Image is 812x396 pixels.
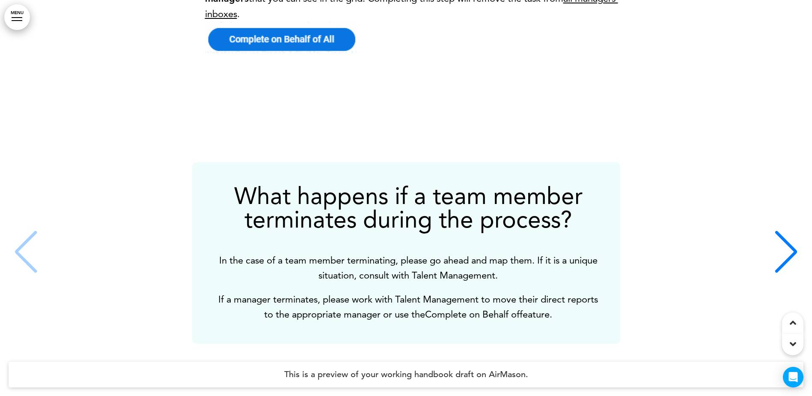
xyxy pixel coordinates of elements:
[214,184,603,231] h1: What happens if a team member terminates during the process?
[9,362,803,387] h4: This is a preview of your working handbook draft on AirMason.
[9,162,803,344] div: 1 / 2
[205,21,357,55] img: 1756849553753-completeonbehalfofall.png
[773,231,799,273] div: Next slide
[214,292,603,322] p: If a manager terminates, please work with Talent Management to move their direct reports to the a...
[214,253,603,283] p: In the case of a team member terminating, please go ahead and map them. If it is a unique situati...
[425,309,520,320] i: Complete on Behalf of
[4,4,30,30] a: MENU
[783,367,803,387] div: Open Intercom Messenger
